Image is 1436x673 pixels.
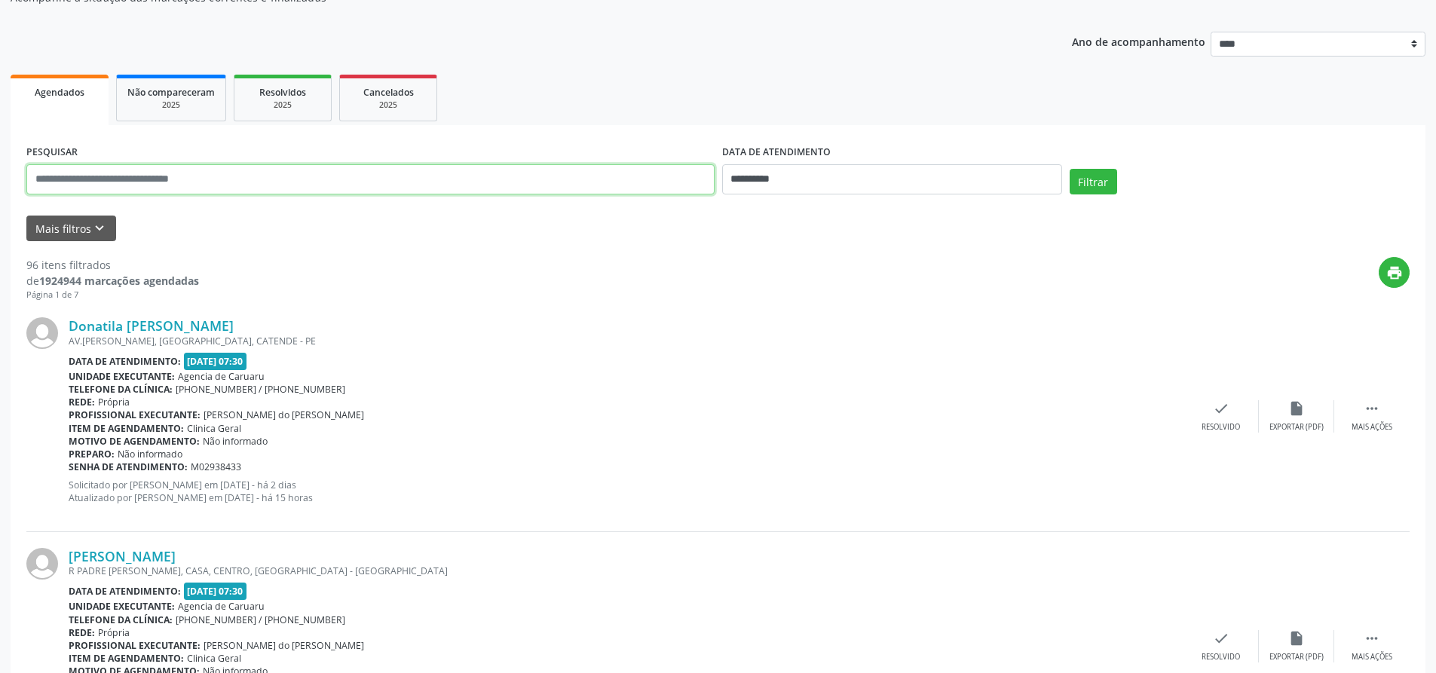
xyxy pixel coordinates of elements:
[39,274,199,288] strong: 1924944 marcações agendadas
[26,273,199,289] div: de
[1070,169,1117,194] button: Filtrar
[69,355,181,368] b: Data de atendimento:
[69,626,95,639] b: Rede:
[35,86,84,99] span: Agendados
[184,353,247,370] span: [DATE] 07:30
[69,460,188,473] b: Senha de atendimento:
[69,639,201,652] b: Profissional executante:
[1269,422,1324,433] div: Exportar (PDF)
[1213,630,1229,647] i: check
[1352,652,1392,662] div: Mais ações
[69,479,1183,504] p: Solicitado por [PERSON_NAME] em [DATE] - há 2 dias Atualizado por [PERSON_NAME] em [DATE] - há 15...
[69,548,176,564] a: [PERSON_NAME]
[69,370,175,383] b: Unidade executante:
[176,383,345,396] span: [PHONE_NUMBER] / [PHONE_NUMBER]
[204,408,364,421] span: [PERSON_NAME] do [PERSON_NAME]
[69,585,181,598] b: Data de atendimento:
[26,548,58,580] img: img
[245,99,320,111] div: 2025
[98,626,130,639] span: Própria
[204,639,364,652] span: [PERSON_NAME] do [PERSON_NAME]
[26,216,116,242] button: Mais filtroskeyboard_arrow_down
[1202,422,1240,433] div: Resolvido
[69,422,184,435] b: Item de agendamento:
[178,600,265,613] span: Agencia de Caruaru
[1386,265,1403,281] i: print
[191,460,241,473] span: M02938433
[1213,400,1229,417] i: check
[69,435,200,448] b: Motivo de agendamento:
[351,99,426,111] div: 2025
[1269,652,1324,662] div: Exportar (PDF)
[203,435,268,448] span: Não informado
[69,600,175,613] b: Unidade executante:
[259,86,306,99] span: Resolvidos
[1072,32,1205,50] p: Ano de acompanhamento
[69,383,173,396] b: Telefone da clínica:
[26,257,199,273] div: 96 itens filtrados
[722,141,831,164] label: DATA DE ATENDIMENTO
[98,396,130,408] span: Própria
[69,396,95,408] b: Rede:
[184,583,247,600] span: [DATE] 07:30
[26,317,58,349] img: img
[1288,630,1305,647] i: insert_drive_file
[363,86,414,99] span: Cancelados
[69,335,1183,347] div: AV.[PERSON_NAME], [GEOGRAPHIC_DATA], CATENDE - PE
[1288,400,1305,417] i: insert_drive_file
[176,613,345,626] span: [PHONE_NUMBER] / [PHONE_NUMBER]
[26,141,78,164] label: PESQUISAR
[69,564,1183,577] div: R PADRE [PERSON_NAME], CASA, CENTRO, [GEOGRAPHIC_DATA] - [GEOGRAPHIC_DATA]
[69,448,115,460] b: Preparo:
[1202,652,1240,662] div: Resolvido
[187,652,241,665] span: Clinica Geral
[26,289,199,301] div: Página 1 de 7
[91,220,108,237] i: keyboard_arrow_down
[69,317,234,334] a: Donatila [PERSON_NAME]
[69,408,201,421] b: Profissional executante:
[1379,257,1410,288] button: print
[127,86,215,99] span: Não compareceram
[1352,422,1392,433] div: Mais ações
[178,370,265,383] span: Agencia de Caruaru
[1364,400,1380,417] i: 
[187,422,241,435] span: Clinica Geral
[1364,630,1380,647] i: 
[69,613,173,626] b: Telefone da clínica:
[127,99,215,111] div: 2025
[118,448,182,460] span: Não informado
[69,652,184,665] b: Item de agendamento:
